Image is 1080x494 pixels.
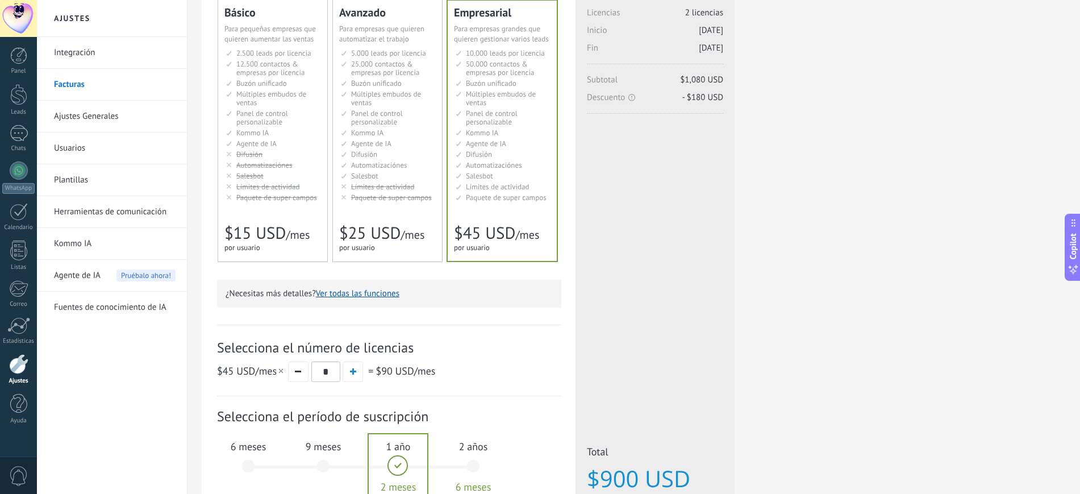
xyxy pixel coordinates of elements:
span: Buzón unificado [351,78,402,88]
a: Agente de IA Pruébalo ahora! [54,260,176,292]
span: Difusión [466,150,492,159]
li: Ajustes Generales [37,101,187,132]
span: 9 meses [293,440,354,453]
div: Panel [2,68,35,75]
button: Ver todas las funciones [316,288,399,299]
a: Usuarios [54,132,176,164]
span: $1,080 USD [680,74,723,85]
a: Kommo IA [54,228,176,260]
span: Salesbot [466,171,493,181]
span: /mes [515,227,539,242]
li: Agente de IA [37,260,187,292]
span: = [368,364,373,377]
li: Herramientas de comunicación [37,196,187,228]
span: $45 USD [454,222,515,244]
span: 2.500 leads por licencia [236,48,311,58]
span: Panel de control personalizable [351,109,403,127]
li: Integración [37,37,187,69]
span: $45 USD [217,364,255,377]
span: Difusión [236,150,262,159]
span: 12.500 contactos & empresas por licencia [236,59,305,77]
span: Licencias [587,7,723,25]
span: Pruébalo ahora! [116,269,176,281]
span: 50.000 contactos & empresas por licencia [466,59,534,77]
span: /mes [217,364,285,377]
span: Fin [587,43,723,60]
span: Automatizaciónes [236,160,293,170]
span: 10.000 leads por licencia [466,48,545,58]
div: Empresarial [454,7,551,18]
div: Ajustes [2,377,35,385]
span: Para empresas que quieren automatizar el trabajo [339,24,424,44]
span: $25 USD [339,222,401,244]
div: Avanzado [339,7,436,18]
span: Difusión [351,150,377,159]
span: $15 USD [224,222,286,244]
span: Agente de IA [466,139,506,148]
li: Usuarios [37,132,187,164]
span: Paquete de super campos [351,193,432,202]
a: Plantillas [54,164,176,196]
span: Agente de IA [236,139,277,148]
a: Herramientas de comunicación [54,196,176,228]
li: Plantillas [37,164,187,196]
span: Paquete de super campos [236,193,317,202]
div: Básico [224,7,321,18]
p: ¿Necesitas más detalles? [226,288,553,299]
a: Integración [54,37,176,69]
span: Salesbot [236,171,264,181]
span: por usuario [454,243,490,252]
li: Kommo IA [37,228,187,260]
span: Automatizaciónes [351,160,407,170]
span: Automatizaciónes [466,160,522,170]
span: Descuento [587,92,723,103]
span: Múltiples embudos de ventas [466,89,536,107]
span: 2 años [443,440,504,453]
span: Kommo IA [466,128,498,138]
div: Ayuda [2,417,35,425]
span: por usuario [339,243,375,252]
a: Ajustes Generales [54,101,176,132]
span: por usuario [224,243,260,252]
div: Chats [2,145,35,152]
span: Subtotal [587,74,723,92]
span: Límites de actividad [466,182,529,192]
span: Panel de control personalizable [236,109,288,127]
span: Selecciona el período de suscripción [217,408,561,425]
span: Copilot [1068,233,1079,259]
a: Fuentes de conocimiento de IA [54,292,176,323]
div: Estadísticas [2,338,35,345]
div: Calendario [2,224,35,231]
span: [DATE] [699,25,723,36]
span: 6 meses [218,440,279,453]
div: Correo [2,301,35,308]
span: 25.000 contactos & empresas por licencia [351,59,419,77]
span: Total [587,445,723,462]
a: Facturas [54,69,176,101]
span: Panel de control personalizable [466,109,518,127]
span: Salesbot [351,171,378,181]
span: Inicio [587,25,723,43]
span: 1 año [368,440,429,453]
span: Agente de IA [351,139,391,148]
span: Múltiples embudos de ventas [236,89,306,107]
span: Paquete de super campos [466,193,547,202]
div: WhatsApp [2,183,35,194]
span: Agente de IA [54,260,101,292]
span: /mes [286,227,310,242]
span: Kommo IA [351,128,383,138]
span: Para pequeñas empresas que quieren aumentar las ventas [224,24,316,44]
span: [DATE] [699,43,723,53]
span: Buzón unificado [466,78,516,88]
li: Fuentes de conocimiento de IA [37,292,187,323]
span: $900 USD [587,466,723,491]
li: Facturas [37,69,187,101]
div: Leads [2,109,35,116]
span: Múltiples embudos de ventas [351,89,421,107]
span: /mes [401,227,424,242]
span: Kommo IA [236,128,269,138]
span: Buzón unificado [236,78,287,88]
span: 2 licencias [685,7,723,18]
span: /mes [376,364,435,377]
span: Para empresas grandes que quieren gestionar varios leads [454,24,549,44]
